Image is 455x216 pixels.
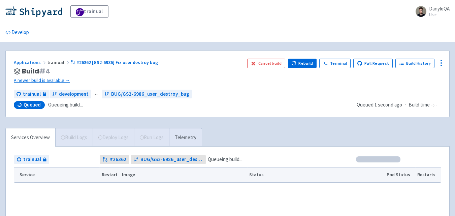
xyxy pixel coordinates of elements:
span: Queueing build... [208,156,242,163]
th: Image [120,167,247,182]
th: Pod Status [385,167,415,182]
span: # 4 [39,66,50,76]
a: development [50,90,91,99]
button: Cancel build [247,59,285,68]
span: DanyloQA [429,5,450,12]
a: trainual [70,5,108,18]
span: development [59,90,89,98]
a: BUG/GS2-6986_user_destroy_bug [102,90,192,99]
span: trainual [23,90,41,98]
span: Queueing build... [48,101,83,109]
a: BUG/GS2-6986_user_destroy_bug [131,155,206,164]
span: BUG/GS2-6986_user_destroy_bug [111,90,189,98]
a: A newer build is available → [14,76,242,84]
strong: # 26362 [110,156,126,163]
span: Queued [357,101,402,108]
a: Applications [14,59,47,65]
a: Telemetry [169,128,202,147]
th: Restart [99,167,120,182]
th: Service [14,167,99,182]
a: Build History [395,59,434,68]
small: User [429,12,450,17]
span: Queued [24,101,41,108]
button: Rebuild [288,59,317,68]
a: DanyloQA User [412,6,450,17]
span: BUG/GS2-6986_user_destroy_bug [140,156,203,163]
a: Pull Request [353,59,393,68]
span: ← [94,90,99,98]
a: trainual [14,155,49,164]
a: #26362 [GS2-6986] Fix user destroy bug [71,59,159,65]
span: -:-- [431,101,437,109]
span: Build [22,67,50,75]
th: Restarts [415,167,441,182]
a: Terminal [319,59,351,68]
a: Services Overview [6,128,55,147]
img: Shipyard logo [5,6,62,17]
span: trainual [23,156,41,163]
a: Develop [5,23,29,42]
div: · [357,101,441,109]
a: #26362 [100,155,129,164]
th: Status [247,167,385,182]
span: Build time [409,101,430,109]
span: trainual [47,59,71,65]
a: trainual [14,90,49,99]
time: 1 second ago [375,101,402,108]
